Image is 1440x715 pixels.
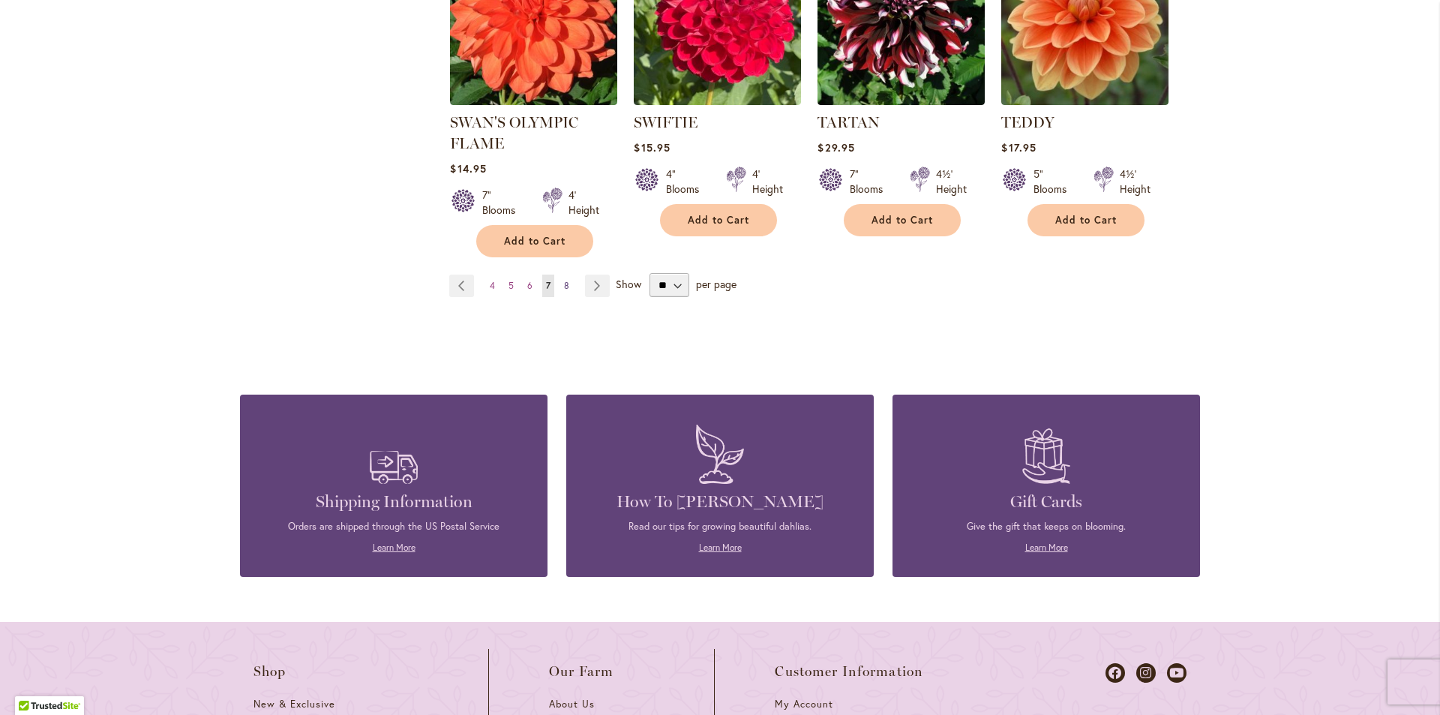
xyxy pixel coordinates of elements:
[699,542,742,553] a: Learn More
[634,94,801,108] a: SWIFTIE
[527,280,532,291] span: 6
[523,275,536,297] a: 6
[1027,204,1144,236] button: Add to Cart
[486,275,499,297] a: 4
[696,277,736,291] span: per page
[1033,167,1075,197] div: 5" Blooms
[589,520,851,533] p: Read our tips for growing beautiful dahlias.
[1167,663,1186,683] a: Dahlias on Youtube
[262,491,525,512] h4: Shipping Information
[1025,542,1068,553] a: Learn More
[1055,214,1117,227] span: Add to Cart
[568,188,599,218] div: 4' Height
[505,275,517,297] a: 5
[1001,140,1036,155] span: $17.95
[253,698,335,710] span: New & Exclusive
[660,204,777,236] button: Add to Cart
[564,280,569,291] span: 8
[450,161,486,176] span: $14.95
[634,140,670,155] span: $15.95
[915,520,1177,533] p: Give the gift that keeps on blooming.
[915,491,1177,512] h4: Gift Cards
[508,280,514,291] span: 5
[817,113,880,131] a: TARTAN
[1105,663,1125,683] a: Dahlias on Facebook
[666,167,708,197] div: 4" Blooms
[504,235,565,248] span: Add to Cart
[871,214,933,227] span: Add to Cart
[1136,663,1156,683] a: Dahlias on Instagram
[775,698,833,710] span: My Account
[752,167,783,197] div: 4' Height
[1001,94,1168,108] a: Teddy
[850,167,892,197] div: 7" Blooms
[476,225,593,257] button: Add to Cart
[844,204,961,236] button: Add to Cart
[549,698,595,710] span: About Us
[1001,113,1054,131] a: TEDDY
[560,275,573,297] a: 8
[253,664,286,679] span: Shop
[373,542,415,553] a: Learn More
[11,662,53,704] iframe: Launch Accessibility Center
[450,94,617,108] a: Swan's Olympic Flame
[450,113,578,152] a: SWAN'S OLYMPIC FLAME
[616,277,641,291] span: Show
[589,491,851,512] h4: How To [PERSON_NAME]
[490,280,495,291] span: 4
[549,664,613,679] span: Our Farm
[817,94,985,108] a: Tartan
[546,280,550,291] span: 7
[482,188,524,218] div: 7" Blooms
[817,140,854,155] span: $29.95
[262,520,525,533] p: Orders are shipped through the US Postal Service
[936,167,967,197] div: 4½' Height
[688,214,749,227] span: Add to Cart
[634,113,697,131] a: SWIFTIE
[775,664,923,679] span: Customer Information
[1120,167,1150,197] div: 4½' Height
